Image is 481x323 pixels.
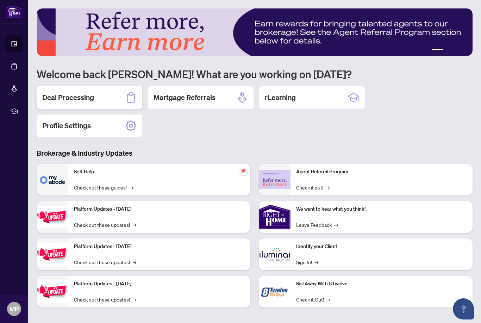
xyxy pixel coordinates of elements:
[259,201,291,233] img: We want to hear what you think!
[74,168,245,176] p: Self-Help
[315,258,318,266] span: →
[37,148,473,158] h3: Brokerage & Industry Updates
[130,184,133,191] span: →
[133,258,136,266] span: →
[239,167,248,175] span: pushpin
[432,49,443,52] button: 1
[296,221,338,229] a: Leave Feedback→
[37,206,68,228] img: Platform Updates - July 21, 2025
[6,5,23,18] img: logo
[259,238,291,270] img: Identify your Client
[42,93,94,103] h2: Deal Processing
[296,243,467,250] p: Identify your Client
[446,49,449,52] button: 2
[74,184,133,191] a: Check out these guides!→
[296,280,467,288] p: Sail Away With 8Twelve
[296,168,467,176] p: Agent Referral Program
[37,243,68,265] img: Platform Updates - July 8, 2025
[326,184,330,191] span: →
[453,298,474,319] button: Open asap
[463,49,466,52] button: 5
[74,296,136,303] a: Check out these updates!→
[10,304,19,314] span: MP
[74,280,245,288] p: Platform Updates - [DATE]
[457,49,460,52] button: 4
[74,243,245,250] p: Platform Updates - [DATE]
[74,205,245,213] p: Platform Updates - [DATE]
[74,221,136,229] a: Check out these updates!→
[37,164,68,195] img: Self-Help
[296,205,467,213] p: We want to hear what you think!
[327,296,330,303] span: →
[259,170,291,190] img: Agent Referral Program
[296,296,330,303] a: Check it Out!→
[133,296,136,303] span: →
[296,258,318,266] a: Sign In!→
[335,221,338,229] span: →
[42,121,91,131] h2: Profile Settings
[133,221,136,229] span: →
[37,280,68,303] img: Platform Updates - June 23, 2025
[37,67,473,81] h1: Welcome back [PERSON_NAME]! What are you working on [DATE]?
[259,276,291,308] img: Sail Away With 8Twelve
[265,93,296,103] h2: rLearning
[451,49,454,52] button: 3
[154,93,215,103] h2: Mortgage Referrals
[37,8,473,56] img: Slide 0
[296,184,330,191] a: Check it out!→
[74,258,136,266] a: Check out these updates!→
